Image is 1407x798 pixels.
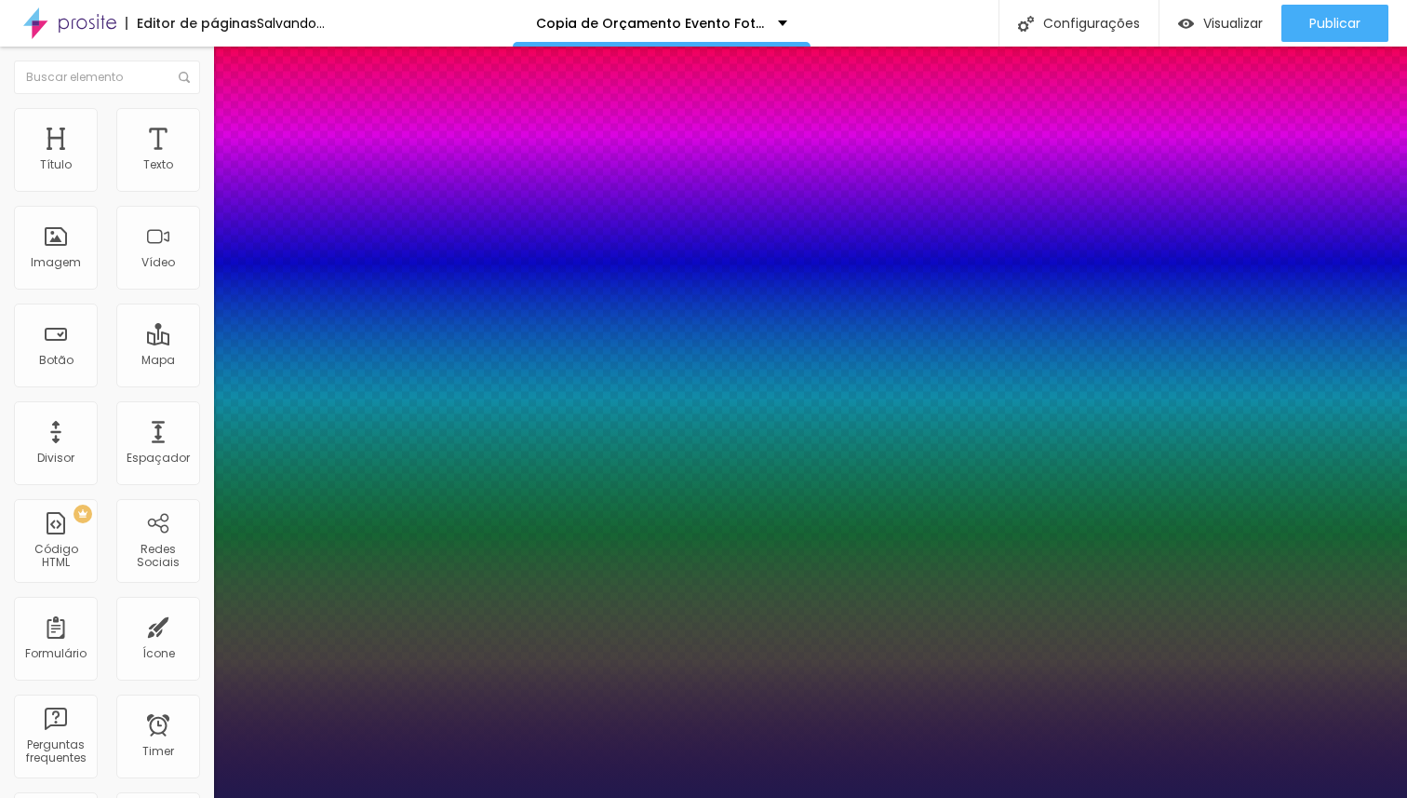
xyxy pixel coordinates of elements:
[121,543,194,570] div: Redes Sociais
[179,72,190,83] img: Icone
[39,354,74,367] div: Botão
[1018,16,1034,32] img: Icone
[19,543,92,570] div: Código HTML
[1281,5,1388,42] button: Publicar
[31,256,81,269] div: Imagem
[126,17,257,30] div: Editor de páginas
[37,452,74,465] div: Divisor
[1178,16,1194,32] img: view-1.svg
[257,17,325,30] div: Salvando...
[40,158,72,171] div: Título
[141,256,175,269] div: Vídeo
[143,158,173,171] div: Texto
[1159,5,1281,42] button: Visualizar
[127,452,190,465] div: Espaçador
[1203,16,1263,31] span: Visualizar
[536,17,764,30] p: Copia de Orçamento Evento Fotográfico
[141,354,175,367] div: Mapa
[19,738,92,765] div: Perguntas frequentes
[1309,16,1360,31] span: Publicar
[14,61,200,94] input: Buscar elemento
[25,647,87,660] div: Formulário
[142,745,174,758] div: Timer
[142,647,175,660] div: Ícone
